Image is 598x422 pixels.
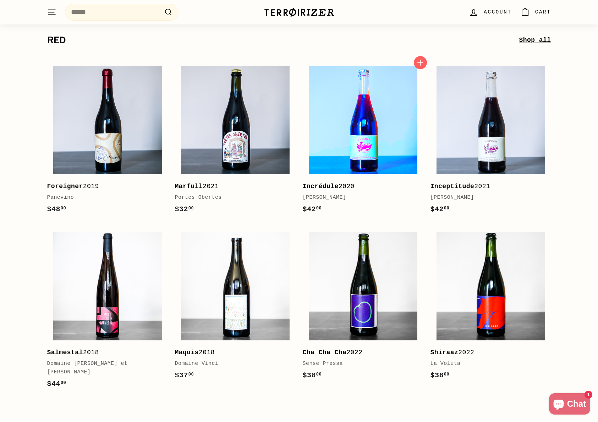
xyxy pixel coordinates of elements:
[188,372,194,377] sup: 00
[303,226,423,388] a: Cha Cha Cha2022Sense Pressa
[47,35,519,45] h2: Red
[175,60,296,222] a: Marfull2021Portes Obertes
[444,372,449,377] sup: 00
[465,2,516,23] a: Account
[175,347,289,358] div: 2018
[444,206,449,211] sup: 00
[175,349,199,356] b: Maquis
[303,349,347,356] b: Cha Cha Cha
[175,360,289,368] div: Domaine Vinci
[430,193,544,202] div: [PERSON_NAME]
[175,226,296,388] a: Maquis2018Domaine Vinci
[430,371,450,379] span: $38
[61,380,66,385] sup: 00
[175,181,289,192] div: 2021
[47,205,66,213] span: $48
[303,181,416,192] div: 2020
[430,205,450,213] span: $42
[175,371,194,379] span: $37
[47,183,83,190] b: Foreigner
[430,347,544,358] div: 2022
[430,349,459,356] b: Shiraaz
[303,205,322,213] span: $42
[535,8,551,16] span: Cart
[61,206,66,211] sup: 00
[47,60,168,222] a: Foreigner2019Panevino
[47,181,161,192] div: 2019
[303,347,416,358] div: 2022
[303,360,416,368] div: Sense Pressa
[47,226,168,397] a: Salmestal2018Domaine [PERSON_NAME] et [PERSON_NAME]
[316,206,322,211] sup: 00
[316,372,322,377] sup: 00
[175,193,289,202] div: Portes Obertes
[303,183,339,190] b: Incrédule
[175,205,194,213] span: $32
[47,347,161,358] div: 2018
[430,183,474,190] b: Inceptitude
[175,183,203,190] b: Marfull
[430,181,544,192] div: 2021
[430,226,551,388] a: Shiraaz2022La Voluta
[47,360,161,377] div: Domaine [PERSON_NAME] et [PERSON_NAME]
[430,60,551,222] a: Inceptitude2021[PERSON_NAME]
[484,8,511,16] span: Account
[547,393,592,416] inbox-online-store-chat: Shopify online store chat
[516,2,555,23] a: Cart
[47,193,161,202] div: Panevino
[519,35,551,45] a: Shop all
[430,360,544,368] div: La Voluta
[303,371,322,379] span: $38
[303,193,416,202] div: [PERSON_NAME]
[47,380,66,388] span: $44
[47,349,83,356] b: Salmestal
[188,206,194,211] sup: 00
[303,60,423,222] a: Incrédule2020[PERSON_NAME]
